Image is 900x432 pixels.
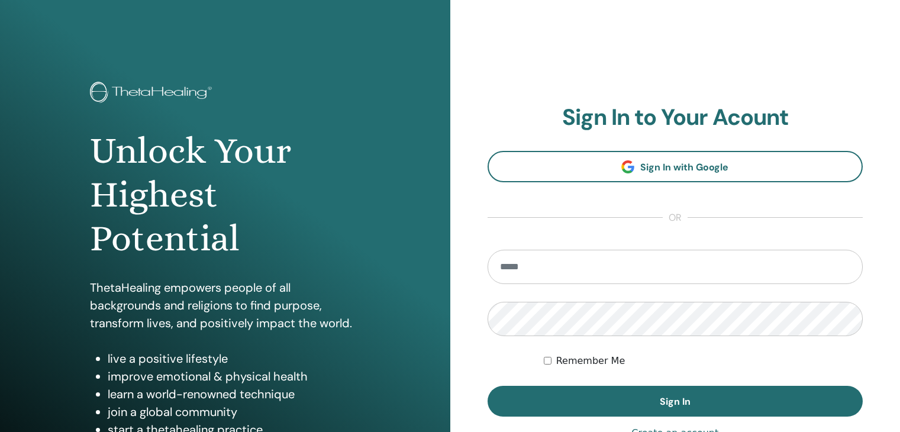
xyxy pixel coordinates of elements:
span: Sign In with Google [640,161,728,173]
li: learn a world-renowned technique [108,385,360,403]
button: Sign In [488,386,863,417]
span: Sign In [660,395,691,408]
span: or [663,211,688,225]
li: join a global community [108,403,360,421]
h1: Unlock Your Highest Potential [90,129,360,261]
li: live a positive lifestyle [108,350,360,367]
p: ThetaHealing empowers people of all backgrounds and religions to find purpose, transform lives, a... [90,279,360,332]
label: Remember Me [556,354,625,368]
h2: Sign In to Your Acount [488,104,863,131]
li: improve emotional & physical health [108,367,360,385]
a: Sign In with Google [488,151,863,182]
div: Keep me authenticated indefinitely or until I manually logout [544,354,863,368]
